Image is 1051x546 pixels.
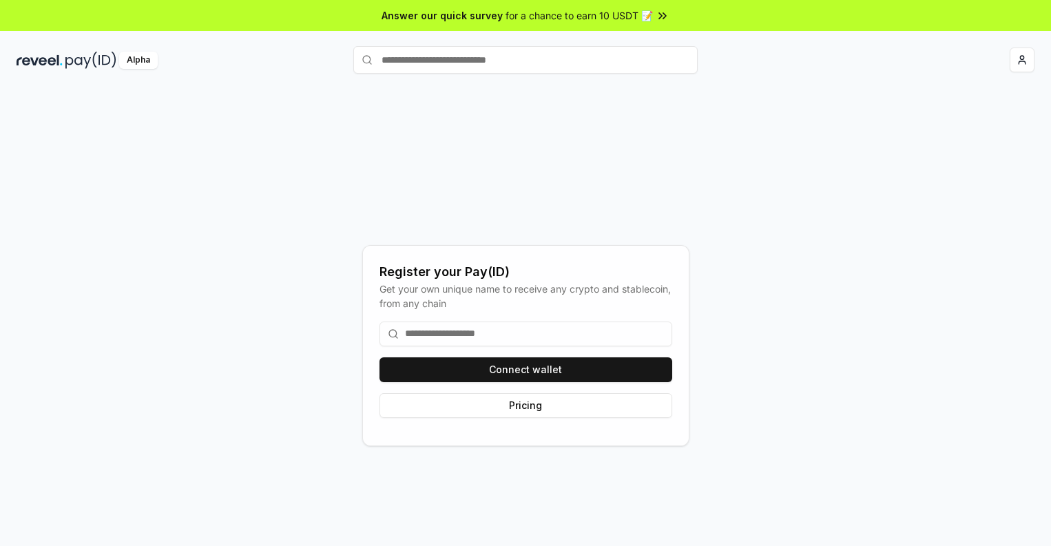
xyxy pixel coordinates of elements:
span: Answer our quick survey [382,8,503,23]
img: pay_id [65,52,116,69]
button: Pricing [379,393,672,418]
button: Connect wallet [379,357,672,382]
div: Alpha [119,52,158,69]
div: Get your own unique name to receive any crypto and stablecoin, from any chain [379,282,672,311]
img: reveel_dark [17,52,63,69]
span: for a chance to earn 10 USDT 📝 [506,8,653,23]
div: Register your Pay(ID) [379,262,672,282]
